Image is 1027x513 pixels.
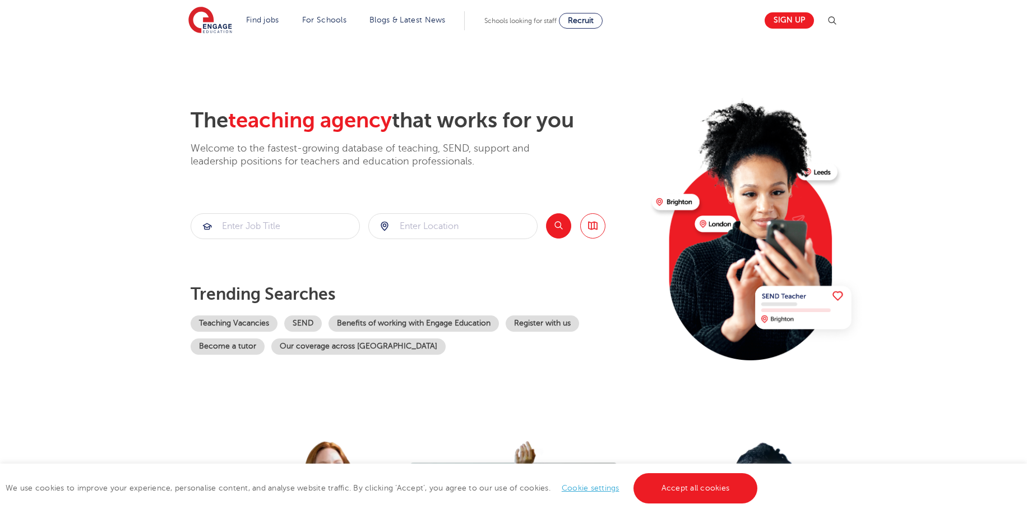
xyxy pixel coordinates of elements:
[765,12,814,29] a: Sign up
[559,13,603,29] a: Recruit
[568,16,594,25] span: Recruit
[271,338,446,355] a: Our coverage across [GEOGRAPHIC_DATA]
[562,484,619,492] a: Cookie settings
[484,17,557,25] span: Schools looking for staff
[191,142,561,168] p: Welcome to the fastest-growing database of teaching, SEND, support and leadership positions for t...
[191,108,643,134] h2: The that works for you
[506,315,579,332] a: Register with us
[228,108,392,132] span: teaching agency
[191,315,277,332] a: Teaching Vacancies
[633,473,758,503] a: Accept all cookies
[329,315,499,332] a: Benefits of working with Engage Education
[191,213,360,239] div: Submit
[191,338,265,355] a: Become a tutor
[369,214,537,239] input: Submit
[191,284,643,304] p: Trending searches
[369,16,446,24] a: Blogs & Latest News
[246,16,279,24] a: Find jobs
[546,213,571,239] button: Search
[6,484,760,492] span: We use cookies to improve your experience, personalise content, and analyse website traffic. By c...
[368,213,538,239] div: Submit
[191,214,359,239] input: Submit
[284,315,322,332] a: SEND
[302,16,346,24] a: For Schools
[188,7,232,35] img: Engage Education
